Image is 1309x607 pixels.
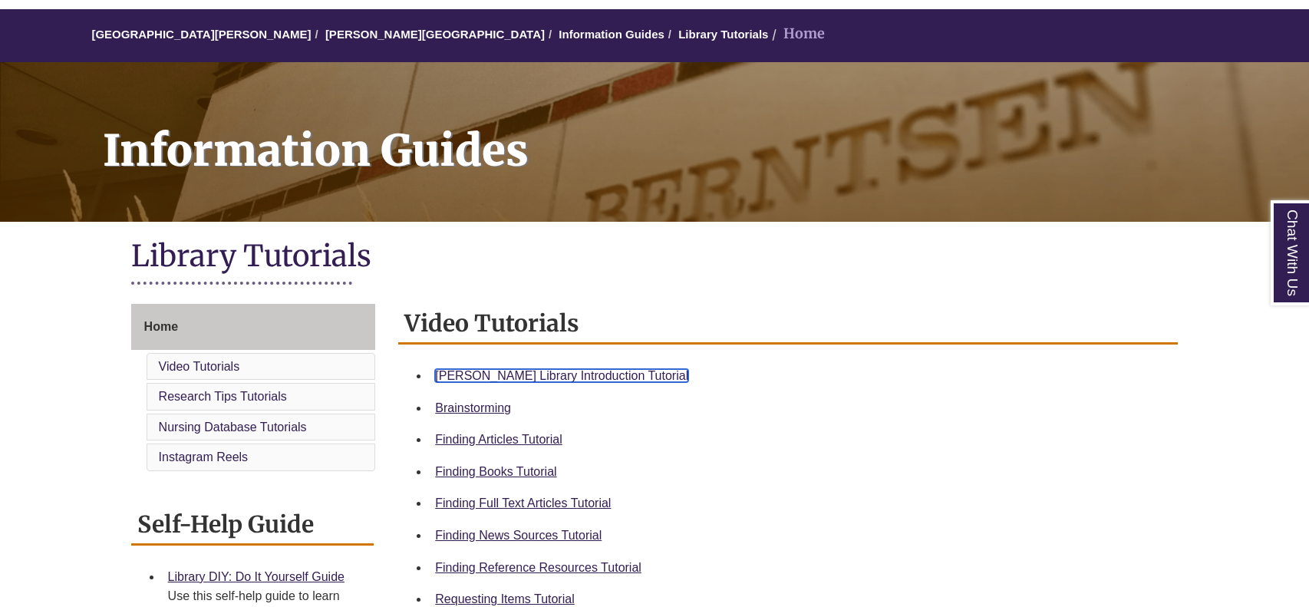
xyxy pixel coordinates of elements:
a: [PERSON_NAME] Library Introduction Tutorial [435,369,688,382]
a: Home [131,304,376,350]
a: Instagram Reels [159,450,249,463]
a: Finding Articles Tutorial [435,433,562,446]
h1: Library Tutorials [131,237,1179,278]
a: Brainstorming [435,401,511,414]
h2: Self-Help Guide [131,505,374,546]
a: Video Tutorials [159,360,240,373]
a: Finding Full Text Articles Tutorial [435,496,611,510]
h1: Information Guides [86,62,1309,202]
a: Finding News Sources Tutorial [435,529,602,542]
li: Home [768,23,825,45]
a: Nursing Database Tutorials [159,421,307,434]
a: Library Tutorials [678,28,768,41]
a: Finding Books Tutorial [435,465,556,478]
a: Library DIY: Do It Yourself Guide [168,570,345,583]
a: Information Guides [559,28,664,41]
div: Guide Page Menu [131,304,376,474]
h2: Video Tutorials [398,304,1178,345]
span: Home [144,320,178,333]
a: Requesting Items Tutorial [435,592,574,605]
a: [GEOGRAPHIC_DATA][PERSON_NAME] [91,28,311,41]
a: [PERSON_NAME][GEOGRAPHIC_DATA] [325,28,545,41]
a: Finding Reference Resources Tutorial [435,561,641,574]
a: Research Tips Tutorials [159,390,287,403]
